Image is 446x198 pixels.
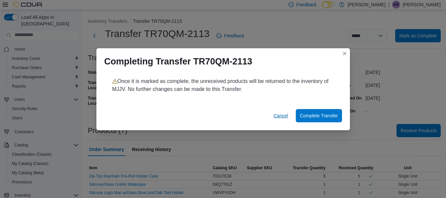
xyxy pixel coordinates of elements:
[341,50,349,58] button: Closes this modal window
[112,77,334,93] p: Once it is marked as complete, the unreceived products will be returned to the inventory of MJJV....
[271,109,291,122] button: Cancel
[296,109,342,122] button: Complete Transfer
[300,112,338,119] span: Complete Transfer
[274,112,288,119] span: Cancel
[104,56,253,67] h1: Completing Transfer TR70QM-2113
